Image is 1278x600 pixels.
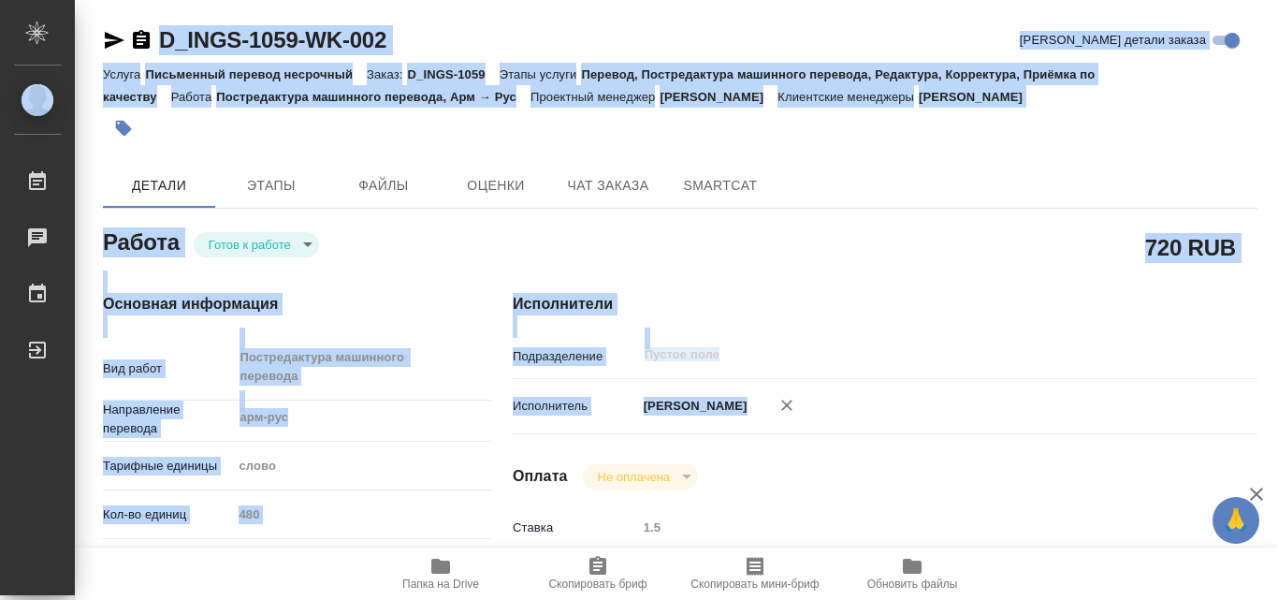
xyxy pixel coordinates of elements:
[583,464,698,490] div: Готов к работе
[171,90,217,104] p: Работа
[834,548,991,600] button: Обновить файлы
[637,514,1196,541] input: Пустое поле
[103,224,180,257] h2: Работа
[643,344,1152,366] input: Пустое поле
[919,90,1037,104] p: [PERSON_NAME]
[103,67,1095,104] p: Перевод, Постредактура машинного перевода, Редактура, Корректура, Приёмка по качеству
[500,67,582,81] p: Этапы услуги
[159,27,386,52] a: D_INGS-1059-WK-002
[777,90,919,104] p: Клиентские менеджеры
[407,67,499,81] p: D_INGS-1059
[103,505,232,524] p: Кол-во единиц
[402,578,479,591] span: Папка на Drive
[513,465,568,488] h4: Оплата
[451,174,541,198] span: Оценки
[766,385,807,426] button: Удалить исполнителя
[675,174,765,198] span: SmartCat
[216,90,530,104] p: Постредактура машинного перевода, Арм → Рус
[103,359,232,378] p: Вид работ
[513,397,637,416] p: Исполнитель
[103,293,438,315] h4: Основная информация
[232,450,491,482] div: слово
[130,29,152,51] button: Скопировать ссылку
[103,67,145,81] p: Услуга
[114,174,204,198] span: Детали
[1220,501,1252,540] span: 🙏
[226,174,316,198] span: Этапы
[592,469,675,485] button: Не оплачена
[519,548,676,600] button: Скопировать бриф
[103,457,232,476] p: Тарифные единицы
[1213,497,1259,544] button: 🙏
[203,237,297,253] button: Готов к работе
[194,232,319,257] div: Готов к работе
[1020,31,1206,50] span: [PERSON_NAME] детали заказа
[513,519,637,537] p: Ставка
[103,401,232,438] p: Направление перевода
[1145,231,1236,263] h2: 720 RUB
[145,67,367,81] p: Письменный перевод несрочный
[676,548,834,600] button: Скопировать мини-бриф
[660,90,777,104] p: [PERSON_NAME]
[548,578,646,591] span: Скопировать бриф
[232,501,491,528] input: Пустое поле
[103,108,144,149] button: Добавить тэг
[867,578,958,591] span: Обновить файлы
[530,90,660,104] p: Проектный менеджер
[637,397,748,416] p: [PERSON_NAME]
[513,347,637,366] p: Подразделение
[690,578,819,591] span: Скопировать мини-бриф
[563,174,653,198] span: Чат заказа
[103,29,125,51] button: Скопировать ссылку для ЯМессенджера
[513,293,1257,315] h4: Исполнители
[362,548,519,600] button: Папка на Drive
[339,174,428,198] span: Файлы
[367,67,407,81] p: Заказ:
